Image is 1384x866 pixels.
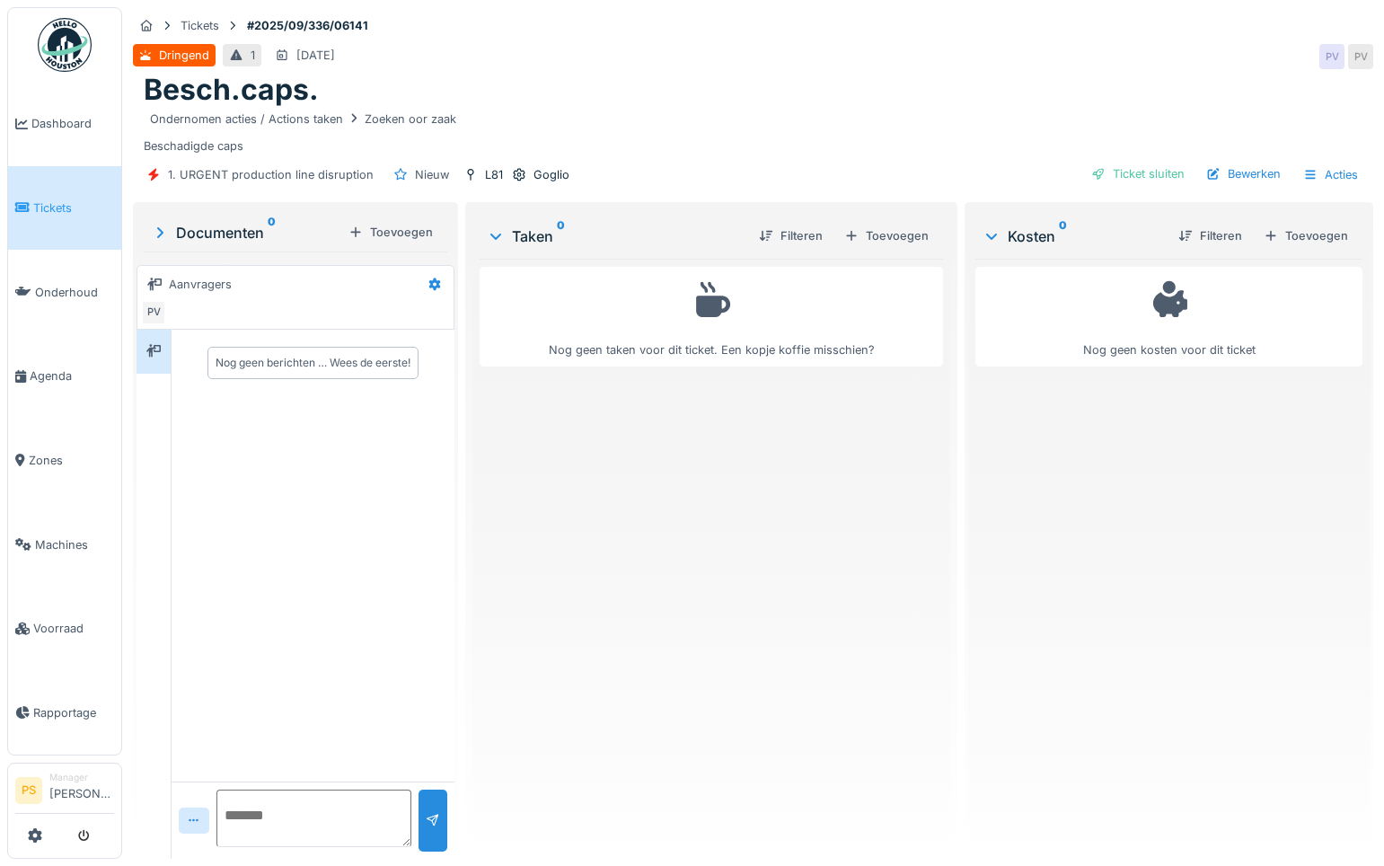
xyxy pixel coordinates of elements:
[216,355,410,371] div: Nog geen berichten … Wees de eerste!
[268,222,276,243] sup: 0
[251,47,255,64] div: 1
[31,115,114,132] span: Dashboard
[33,620,114,637] span: Voorraad
[1084,162,1192,186] div: Ticket sluiten
[491,275,931,358] div: Nog geen taken voor dit ticket. Een kopje koffie misschien?
[983,225,1164,247] div: Kosten
[557,225,565,247] sup: 0
[15,771,114,814] a: PS Manager[PERSON_NAME]
[144,73,319,107] h1: Besch.caps.
[1199,162,1288,186] div: Bewerken
[1171,224,1249,248] div: Filteren
[240,17,375,34] strong: #2025/09/336/06141
[752,224,830,248] div: Filteren
[8,587,121,671] a: Voorraad
[415,166,449,183] div: Nieuw
[487,225,745,247] div: Taken
[1059,225,1067,247] sup: 0
[35,536,114,553] span: Machines
[837,224,936,248] div: Toevoegen
[49,771,114,784] div: Manager
[49,771,114,809] li: [PERSON_NAME]
[1348,44,1373,69] div: PV
[296,47,335,64] div: [DATE]
[1319,44,1344,69] div: PV
[33,704,114,721] span: Rapportage
[169,276,232,293] div: Aanvragers
[151,222,341,243] div: Documenten
[8,334,121,419] a: Agenda
[341,220,440,244] div: Toevoegen
[181,17,219,34] div: Tickets
[141,300,166,325] div: PV
[533,166,569,183] div: Goglio
[8,166,121,251] a: Tickets
[29,452,114,469] span: Zones
[8,419,121,503] a: Zones
[987,275,1351,358] div: Nog geen kosten voor dit ticket
[150,110,456,128] div: Ondernomen acties / Actions taken Zoeken oor zaak
[30,367,114,384] span: Agenda
[15,777,42,804] li: PS
[38,18,92,72] img: Badge_color-CXgf-gQk.svg
[144,108,1362,155] div: Beschadigde caps
[8,671,121,756] a: Rapportage
[1295,162,1366,188] div: Acties
[485,166,503,183] div: L81
[8,82,121,166] a: Dashboard
[33,199,114,216] span: Tickets
[8,502,121,587] a: Machines
[8,250,121,334] a: Onderhoud
[1256,224,1355,248] div: Toevoegen
[35,284,114,301] span: Onderhoud
[168,166,374,183] div: 1. URGENT production line disruption
[159,47,209,64] div: Dringend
